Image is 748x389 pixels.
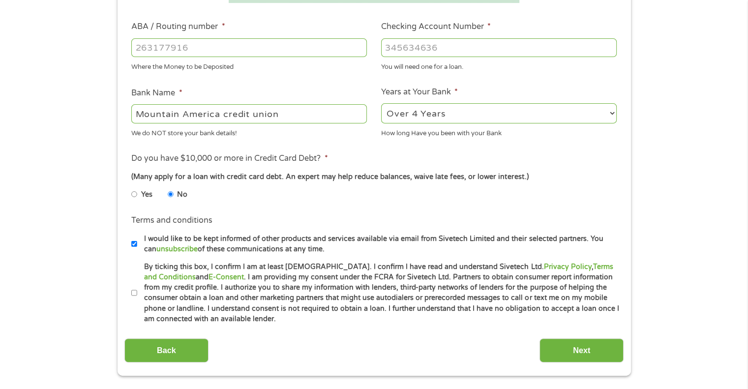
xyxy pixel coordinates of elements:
[131,172,616,182] div: (Many apply for a loan with credit card debt. An expert may help reduce balances, waive late fees...
[209,273,244,281] a: E-Consent
[381,125,617,138] div: How long Have you been with your Bank
[137,262,620,325] label: By ticking this box, I confirm I am at least [DEMOGRAPHIC_DATA]. I confirm I have read and unders...
[144,263,613,281] a: Terms and Conditions
[131,88,182,98] label: Bank Name
[177,189,187,200] label: No
[131,38,367,57] input: 263177916
[381,22,491,32] label: Checking Account Number
[131,59,367,72] div: Where the Money to be Deposited
[131,22,225,32] label: ABA / Routing number
[131,125,367,138] div: We do NOT store your bank details!
[141,189,152,200] label: Yes
[124,338,209,362] input: Back
[131,215,212,226] label: Terms and conditions
[381,87,458,97] label: Years at Your Bank
[543,263,591,271] a: Privacy Policy
[137,234,620,255] label: I would like to be kept informed of other products and services available via email from Sivetech...
[131,153,328,164] label: Do you have $10,000 or more in Credit Card Debt?
[381,59,617,72] div: You will need one for a loan.
[156,245,198,253] a: unsubscribe
[381,38,617,57] input: 345634636
[539,338,624,362] input: Next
